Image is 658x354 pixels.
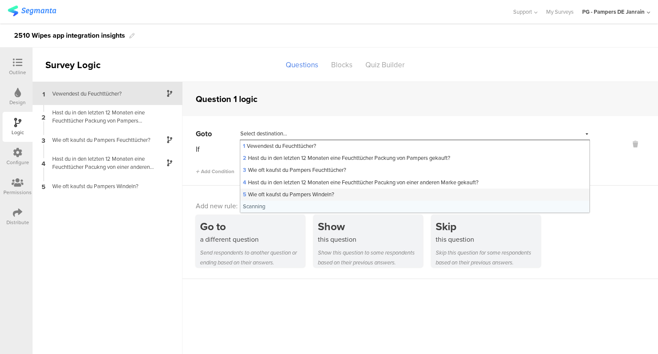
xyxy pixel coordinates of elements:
[6,219,29,226] div: Distribute
[42,135,45,144] span: 3
[243,142,245,150] span: 1
[196,129,205,139] span: Go
[436,219,541,234] div: Skip
[582,8,645,16] div: PG - Pampers DE Janrain
[47,90,154,98] div: Vewendest du Feuchttücher?
[436,234,541,244] div: this question
[243,190,334,198] span: Wie oft kaufst du Pampers Windeln?
[243,202,265,210] span: Scanning
[243,166,346,174] span: Wie oft kaufst du Pampers Feuchttücher?
[47,108,154,125] div: Hast du in den letzten 12 Monaten eine Feuchttücher Packung von Pampers gekauft?
[436,248,541,267] div: Skip this question for some respondents based on their previous answers.
[243,166,246,174] span: 3
[8,6,56,16] img: segmanta logo
[42,89,45,98] span: 1
[243,179,246,186] span: 4
[33,58,131,72] div: Survey Logic
[47,182,154,190] div: Wie oft kaufst du Pampers Windeln?
[243,191,246,198] span: 5
[200,234,305,244] div: a different question
[3,189,32,196] div: Permissions
[42,112,45,121] span: 2
[243,142,316,150] span: Vewendest du Feuchttücher?
[196,201,646,211] div: Add new rule:
[200,219,305,234] div: Go to
[9,69,26,76] div: Outline
[12,129,24,136] div: Logic
[359,57,411,72] div: Quiz Builder
[240,129,287,138] span: Select destination...
[279,57,325,72] div: Questions
[243,154,450,162] span: Hast du in den letzten 12 Monaten eine Feuchttücher Packung von Pampers gekauft?
[196,144,239,155] div: If
[325,57,359,72] div: Blocks
[243,178,479,186] span: Hast du in den letzten 12 Monaten eine Feuchttücher Pacukng von einer anderen Marke gekauft?
[318,248,423,267] div: Show this question to some respondents based on their previous answers.
[318,219,423,234] div: Show
[205,129,212,139] span: to
[196,93,257,105] div: Question 1 logic
[42,181,45,191] span: 5
[318,234,423,244] div: this question
[47,155,154,171] div: Hast du in den letzten 12 Monaten eine Feuchttücher Pacukng von einer anderen Marke gekauft?
[513,8,532,16] span: Support
[42,158,45,168] span: 4
[14,29,125,42] div: 2510 Wipes app integration insights
[47,136,154,144] div: Wie oft kaufst du Pampers Feuchttücher?
[6,159,29,166] div: Configure
[196,168,234,175] span: Add Condition
[243,154,246,162] span: 2
[200,248,305,267] div: Send respondents to another question or ending based on their answers.
[9,99,26,106] div: Design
